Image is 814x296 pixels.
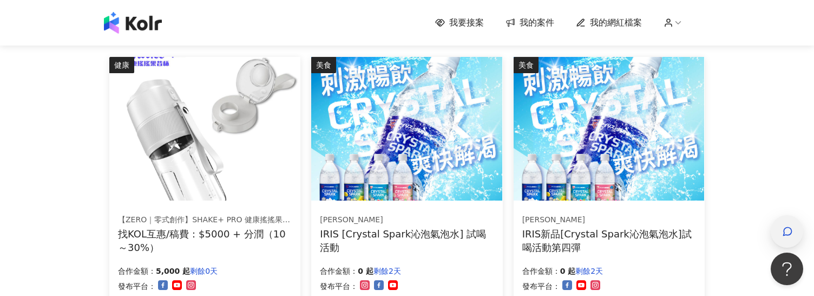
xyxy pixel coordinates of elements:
[560,265,576,278] p: 0 起
[118,215,291,226] div: 【ZERO｜零式創作】SHAKE+ PRO 健康搖搖果昔杯｜全台唯一四季全天候隨行杯果汁機，讓您使用快樂每一天！
[320,265,358,278] p: 合作金額：
[522,280,560,293] p: 發布平台：
[118,265,156,278] p: 合作金額：
[522,265,560,278] p: 合作金額：
[156,265,190,278] p: 5,000 起
[104,12,162,34] img: logo
[514,57,539,73] div: 美食
[449,17,484,29] span: 我要接案
[590,17,642,29] span: 我的網紅檔案
[435,17,484,29] a: 我要接案
[576,17,642,29] a: 我的網紅檔案
[109,57,300,201] img: 【ZERO｜零式創作】SHAKE+ pro 健康搖搖果昔杯｜全台唯一四季全天候隨行杯果汁機，讓您使用快樂每一天！
[373,265,401,278] p: 剩餘2天
[320,227,494,254] div: IRIS [Crystal Spark沁泡氣泡水] 試喝活動
[522,215,695,226] div: [PERSON_NAME]
[190,265,218,278] p: 剩餘0天
[358,265,373,278] p: 0 起
[118,280,156,293] p: 發布平台：
[514,57,704,201] img: Crystal Spark 沁泡氣泡水
[311,57,502,201] img: Crystal Spark 沁泡氣泡水
[320,215,493,226] div: [PERSON_NAME]
[575,265,603,278] p: 剩餘2天
[109,57,134,73] div: 健康
[506,17,554,29] a: 我的案件
[311,57,336,73] div: 美食
[118,227,292,254] div: 找KOL互惠/稿費：$5000 + 分潤（10～30%）
[771,253,803,285] iframe: Help Scout Beacon - Open
[320,280,358,293] p: 發布平台：
[522,227,696,254] div: IRIS新品[Crystal Spark沁泡氣泡水]試喝活動第四彈
[520,17,554,29] span: 我的案件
